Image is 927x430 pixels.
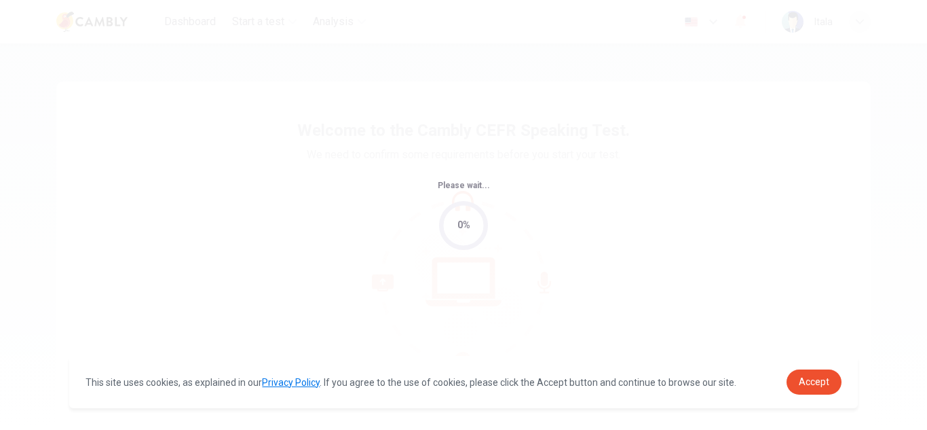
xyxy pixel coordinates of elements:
[262,377,320,388] a: Privacy Policy
[86,377,736,388] span: This site uses cookies, as explained in our . If you agree to the use of cookies, please click th...
[799,376,829,387] span: Accept
[457,217,470,233] div: 0%
[438,181,490,190] span: Please wait...
[69,356,857,408] div: cookieconsent
[787,370,841,395] a: dismiss cookie message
